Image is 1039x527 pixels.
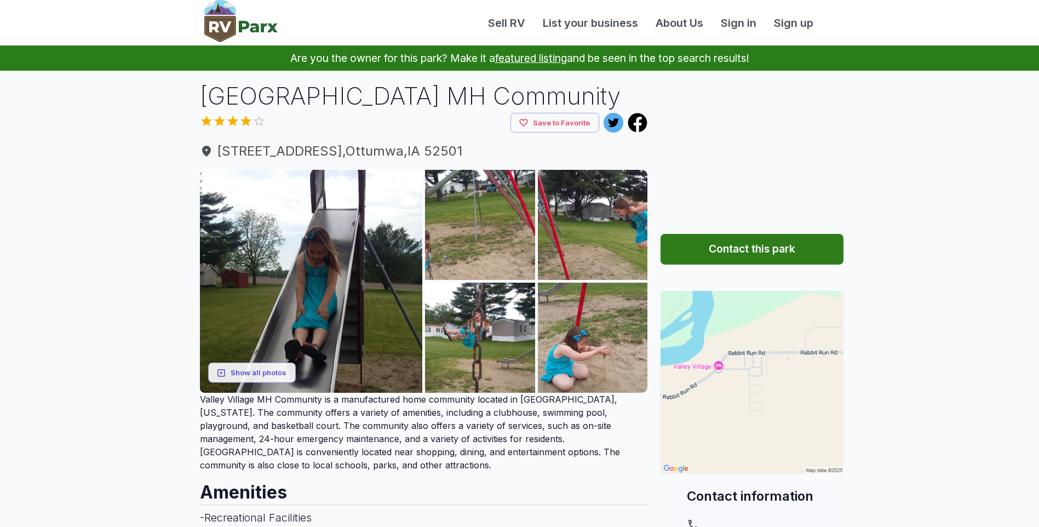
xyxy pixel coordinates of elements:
h1: [GEOGRAPHIC_DATA] MH Community [200,79,648,113]
a: Sign in [712,15,765,31]
a: About Us [647,15,712,31]
button: Contact this park [661,234,843,265]
a: Sign up [765,15,822,31]
img: AAcXr8pLYkQTagcYWCVRM__TfwNR2-OvMNReor8j6CNNumB860CU3TD2JQstN4ezCHPnLQ-o_l7_9i7ZUNQAnHtZVRC35njKF... [538,170,648,280]
img: AAcXr8pvrIYR2SxArctD9eBaU7T6fCS1y_TySOFFBYGI8ASSwfsMi4Q-XhiOMcI5faASCKLNtx2TF_nIMrF8-Pang_aGYPWtW... [425,283,535,393]
img: AAcXr8plJCzbGsZlYNim9xuyrNWoWa-GKadYcWIzlM5Ob-Uh8dYlv0nS1h4hRJLadkA8G3-HWfOxg8SZDpVgVyce53R1aWoaa... [425,170,535,280]
a: [STREET_ADDRESS],Ottumwa,IA 52501 [200,141,648,161]
img: Map for Valley Village MH Community [661,291,843,474]
span: [STREET_ADDRESS] , Ottumwa , IA 52501 [200,141,648,161]
p: Are you the owner for this park? Make it a and be seen in the top search results! [13,45,1026,71]
h2: Amenities [200,472,648,505]
a: featured listing [495,51,567,65]
button: Save to Favorite [510,113,599,133]
iframe: Advertisement [661,79,843,216]
img: AAcXr8op4xUjFOf8dlWllbPLYLxOuWIMMPUDfLd55JY4rtt-bsXDO84V-kbMGPfhQHuaEAbHPTdTNJsJ2BYJE8-s5j_heD7fj... [538,283,648,393]
a: List your business [534,15,647,31]
h2: Contact information [687,487,817,505]
button: Show all photos [208,363,296,383]
p: Valley Village MH Community is a manufactured home community located in [GEOGRAPHIC_DATA], [US_ST... [200,393,648,472]
a: Sell RV [479,15,534,31]
img: AAcXr8rn_qalhUzwT41wAhseiwzaFFEml8Jvs1_cnxoUytu7T9vGt_LTK5aIWS3U2_yjJpuPNV7GZZ3lxDV_FPgX1Z6pG6UX5... [200,170,423,393]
